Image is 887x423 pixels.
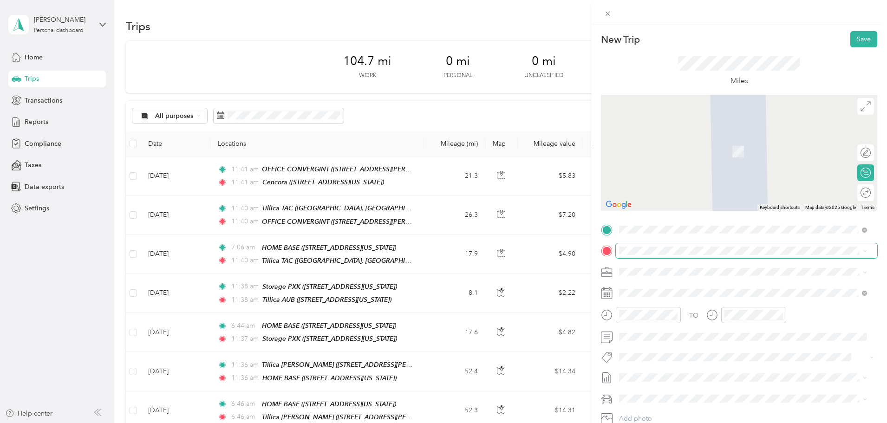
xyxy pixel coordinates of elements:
div: TO [689,311,698,320]
p: Miles [730,75,748,87]
img: Google [603,199,634,211]
a: Open this area in Google Maps (opens a new window) [603,199,634,211]
p: New Trip [601,33,640,46]
span: Map data ©2025 Google [805,205,856,210]
button: Keyboard shortcuts [760,204,800,211]
button: Save [850,31,877,47]
iframe: Everlance-gr Chat Button Frame [835,371,887,423]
